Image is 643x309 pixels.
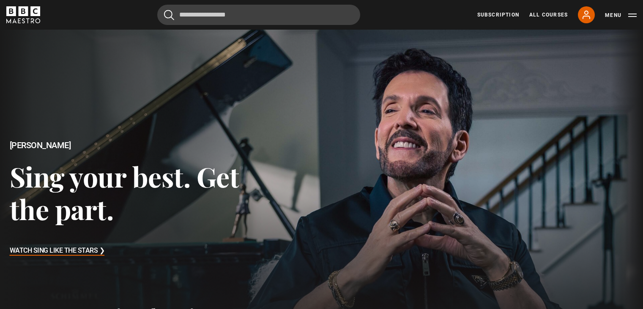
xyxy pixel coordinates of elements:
[10,141,257,150] h2: [PERSON_NAME]
[6,6,40,23] svg: BBC Maestro
[164,10,174,20] button: Submit the search query
[10,245,105,257] h3: Watch Sing Like the Stars ❯
[529,11,568,19] a: All Courses
[157,5,360,25] input: Search
[605,11,637,19] button: Toggle navigation
[477,11,519,19] a: Subscription
[10,160,257,226] h3: Sing your best. Get the part.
